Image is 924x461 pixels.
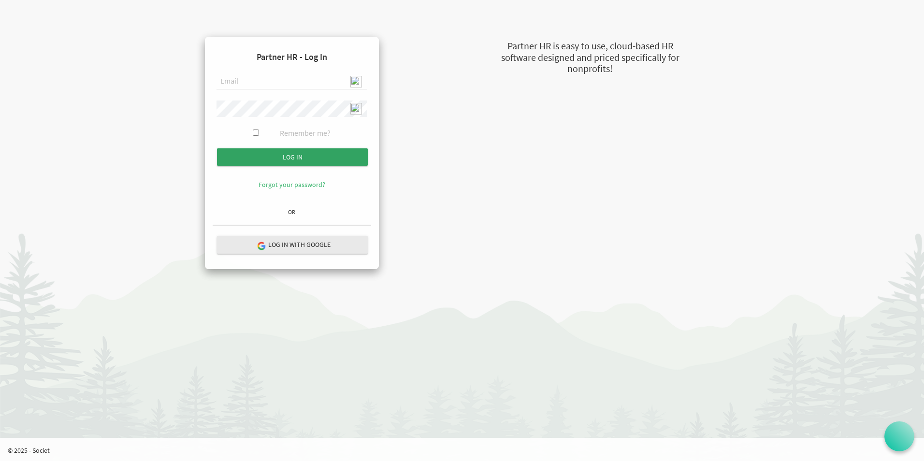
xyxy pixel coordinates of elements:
button: Log in with Google [217,236,368,254]
div: software designed and priced specifically for [452,51,728,65]
input: Email [217,73,367,90]
h4: Partner HR - Log In [213,44,371,70]
div: nonprofits! [452,62,728,76]
img: npw-badge-icon-locked.svg [350,76,362,87]
label: Remember me? [280,128,331,139]
h6: OR [213,209,371,215]
img: npw-badge-icon-locked.svg [350,103,362,115]
a: Forgot your password? [259,180,325,189]
div: Partner HR is easy to use, cloud-based HR [452,39,728,53]
input: Log in [217,148,368,166]
p: © 2025 - Societ [8,446,924,455]
img: google-logo.png [257,241,265,250]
